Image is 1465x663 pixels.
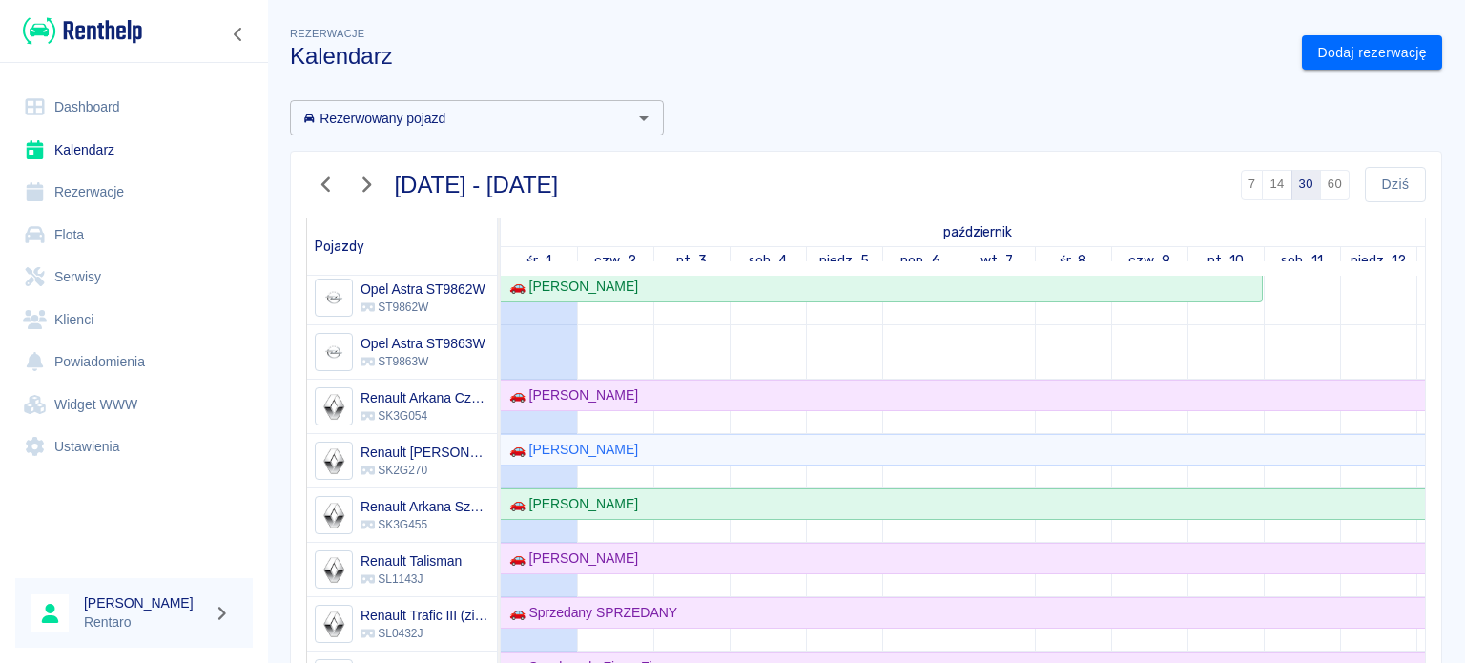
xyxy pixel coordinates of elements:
h6: Renault Talisman [361,551,462,570]
img: Image [318,554,349,586]
a: Widget WWW [15,383,253,426]
a: Klienci [15,299,253,342]
p: SL0432J [361,625,489,642]
a: 3 października 2025 [671,247,712,275]
a: 8 października 2025 [1055,247,1092,275]
a: 12 października 2025 [1346,247,1412,275]
a: Rezerwacje [15,171,253,214]
p: SK3G054 [361,407,489,425]
a: Powiadomienia [15,341,253,383]
input: Wyszukaj i wybierz pojazdy... [296,106,627,130]
p: SK3G455 [361,516,489,533]
p: Rentaro [84,612,206,632]
img: Image [318,337,349,368]
button: Zwiń nawigację [224,22,253,47]
button: 60 dni [1320,170,1350,200]
a: 11 października 2025 [1276,247,1328,275]
a: 6 października 2025 [896,247,945,275]
a: 1 października 2025 [522,247,556,275]
a: Dodaj rezerwację [1302,35,1442,71]
img: Image [318,500,349,531]
h6: Renault Arkana Szara [361,497,489,516]
button: 30 dni [1291,170,1321,200]
a: 7 października 2025 [976,247,1019,275]
a: 10 października 2025 [1203,247,1249,275]
img: Image [318,282,349,314]
button: 7 dni [1241,170,1264,200]
h6: Renault Arkana Morski [361,443,489,462]
a: 2 października 2025 [589,247,641,275]
span: Pojazdy [315,238,364,255]
div: 🚗 [PERSON_NAME] [502,277,638,297]
div: 🚗 [PERSON_NAME] [502,494,638,514]
button: 14 dni [1262,170,1291,200]
h3: Kalendarz [290,43,1287,70]
img: Image [318,445,349,477]
a: 9 października 2025 [1124,247,1175,275]
p: ST9863W [361,353,485,370]
a: Kalendarz [15,129,253,172]
p: ST9862W [361,299,485,316]
a: 4 października 2025 [744,247,793,275]
h6: Opel Astra ST9862W [361,280,485,299]
p: SK2G270 [361,462,489,479]
p: SL1143J [361,570,462,588]
span: Rezerwacje [290,28,364,39]
div: 🚗 [PERSON_NAME] [502,440,638,460]
a: Renthelp logo [15,15,142,47]
h6: [PERSON_NAME] [84,593,206,612]
button: Dziś [1365,167,1426,202]
a: Serwisy [15,256,253,299]
div: 🚗 [PERSON_NAME] [502,385,638,405]
h6: Renault Trafic III (zielony) [361,606,489,625]
img: Image [318,609,349,640]
div: 🚗 [PERSON_NAME] [502,549,638,569]
div: 🚗 Sprzedany SPRZEDANY [502,603,677,623]
a: Flota [15,214,253,257]
a: 5 października 2025 [815,247,875,275]
button: Otwórz [630,105,657,132]
a: 1 października 2025 [939,218,1017,246]
h6: Opel Astra ST9863W [361,334,485,353]
img: Image [318,391,349,423]
h6: Renault Arkana Czerwona [361,388,489,407]
a: Dashboard [15,86,253,129]
h3: [DATE] - [DATE] [395,172,559,198]
img: Renthelp logo [23,15,142,47]
a: Ustawienia [15,425,253,468]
